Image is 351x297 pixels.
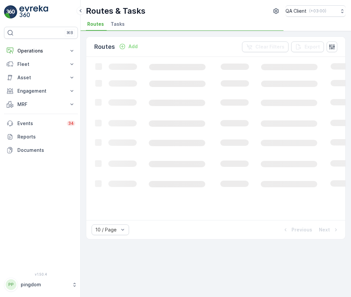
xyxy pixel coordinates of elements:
[4,5,17,19] img: logo
[4,143,78,157] a: Documents
[4,272,78,276] span: v 1.50.4
[17,47,65,54] p: Operations
[4,117,78,130] a: Events34
[4,278,78,292] button: PPpingdom
[305,43,320,50] p: Export
[17,74,65,81] p: Asset
[281,226,313,234] button: Previous
[128,43,138,50] p: Add
[318,226,340,234] button: Next
[291,41,324,52] button: Export
[68,121,74,126] p: 34
[111,21,125,27] span: Tasks
[255,43,284,50] p: Clear Filters
[4,58,78,71] button: Fleet
[242,41,288,52] button: Clear Filters
[17,88,65,94] p: Engagement
[17,120,63,127] p: Events
[17,147,75,154] p: Documents
[6,279,16,290] div: PP
[285,5,346,17] button: QA Client(+03:00)
[319,226,330,233] p: Next
[4,98,78,111] button: MRF
[4,71,78,84] button: Asset
[17,101,65,108] p: MRF
[309,8,326,14] p: ( +03:00 )
[4,130,78,143] a: Reports
[67,30,73,35] p: ⌘B
[285,8,307,14] p: QA Client
[4,44,78,58] button: Operations
[116,42,140,51] button: Add
[94,42,115,52] p: Routes
[17,61,65,68] p: Fleet
[17,133,75,140] p: Reports
[87,21,104,27] span: Routes
[19,5,48,19] img: logo_light-DOdMpM7g.png
[21,281,69,288] p: pingdom
[86,6,145,16] p: Routes & Tasks
[4,84,78,98] button: Engagement
[291,226,312,233] p: Previous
